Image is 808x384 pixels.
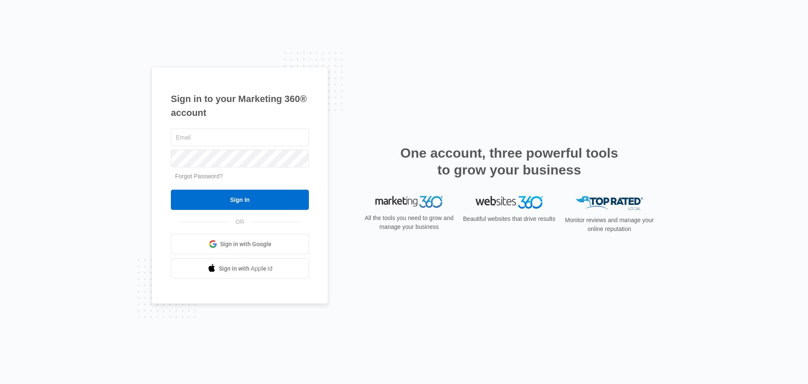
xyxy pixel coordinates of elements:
[576,196,643,210] img: Top Rated Local
[362,214,456,231] p: All the tools you need to grow and manage your business
[375,196,443,208] img: Marketing 360
[462,215,556,223] p: Beautiful websites that drive results
[171,258,309,279] a: Sign in with Apple Id
[171,190,309,210] input: Sign In
[171,92,309,120] h1: Sign in to your Marketing 360® account
[220,240,271,249] span: Sign in with Google
[562,216,656,234] p: Monitor reviews and manage your online reputation
[398,145,621,178] h2: One account, three powerful tools to grow your business
[171,234,309,254] a: Sign in with Google
[230,218,250,226] span: OR
[476,196,543,208] img: Websites 360
[175,173,223,180] a: Forgot Password?
[219,264,273,273] span: Sign in with Apple Id
[171,129,309,146] input: Email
